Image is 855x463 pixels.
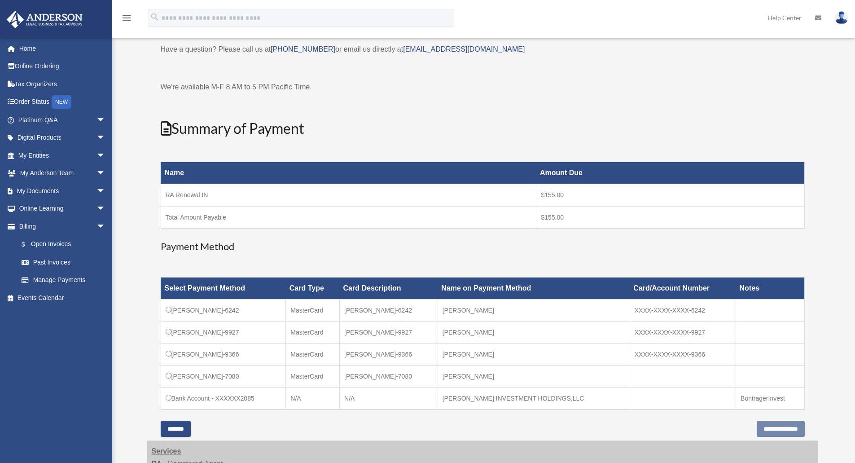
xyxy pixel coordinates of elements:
td: [PERSON_NAME] [438,322,630,344]
a: My Anderson Teamarrow_drop_down [6,164,119,182]
i: search [150,12,160,22]
td: [PERSON_NAME] INVESTMENT HOLDINGS,LLC [438,388,630,410]
td: [PERSON_NAME]-7080 [340,366,438,388]
th: Select Payment Method [161,278,286,300]
td: XXXX-XXXX-XXXX-6242 [630,300,736,322]
a: [EMAIL_ADDRESS][DOMAIN_NAME] [403,45,525,53]
a: Past Invoices [13,253,114,271]
a: $Open Invoices [13,235,110,254]
td: [PERSON_NAME]-6242 [340,300,438,322]
th: Card Description [340,278,438,300]
td: [PERSON_NAME]-6242 [161,300,286,322]
td: Bank Account - XXXXXX2085 [161,388,286,410]
a: Online Learningarrow_drop_down [6,200,119,218]
td: MasterCard [286,344,340,366]
a: Online Ordering [6,57,119,75]
td: RA Renewal IN [161,184,536,207]
strong: Services [152,447,181,455]
th: Name on Payment Method [438,278,630,300]
td: XXXX-XXXX-XXXX-9927 [630,322,736,344]
td: N/A [286,388,340,410]
a: Events Calendar [6,289,119,307]
span: arrow_drop_down [96,129,114,147]
th: Name [161,162,536,184]
td: $155.00 [536,206,804,229]
a: My Documentsarrow_drop_down [6,182,119,200]
th: Amount Due [536,162,804,184]
a: Order StatusNEW [6,93,119,111]
a: [PHONE_NUMBER] [271,45,335,53]
span: arrow_drop_down [96,182,114,200]
th: Notes [736,278,804,300]
span: arrow_drop_down [96,200,114,218]
img: User Pic [835,11,848,24]
td: Total Amount Payable [161,206,536,229]
p: We're available M-F 8 AM to 5 PM Pacific Time. [161,81,805,93]
td: XXXX-XXXX-XXXX-9366 [630,344,736,366]
td: MasterCard [286,322,340,344]
td: [PERSON_NAME]-9366 [161,344,286,366]
span: arrow_drop_down [96,164,114,183]
a: Tax Organizers [6,75,119,93]
div: NEW [52,95,71,109]
a: Billingarrow_drop_down [6,217,114,235]
td: [PERSON_NAME] [438,366,630,388]
a: Digital Productsarrow_drop_down [6,129,119,147]
td: [PERSON_NAME] [438,300,630,322]
a: Home [6,40,119,57]
span: $ [26,239,31,250]
td: $155.00 [536,184,804,207]
td: [PERSON_NAME]-9927 [340,322,438,344]
a: menu [121,16,132,23]
span: arrow_drop_down [96,146,114,165]
td: MasterCard [286,366,340,388]
a: Manage Payments [13,271,114,289]
td: [PERSON_NAME]-7080 [161,366,286,388]
td: BontragerInvest [736,388,804,410]
span: arrow_drop_down [96,217,114,236]
td: [PERSON_NAME] [438,344,630,366]
th: Card/Account Number [630,278,736,300]
p: Have a question? Please call us at or email us directly at [161,43,805,56]
td: N/A [340,388,438,410]
td: [PERSON_NAME]-9927 [161,322,286,344]
th: Card Type [286,278,340,300]
i: menu [121,13,132,23]
a: My Entitiesarrow_drop_down [6,146,119,164]
h3: Payment Method [161,240,805,254]
a: Platinum Q&Aarrow_drop_down [6,111,119,129]
span: arrow_drop_down [96,111,114,129]
td: MasterCard [286,300,340,322]
img: Anderson Advisors Platinum Portal [4,11,85,28]
h2: Summary of Payment [161,119,805,139]
td: [PERSON_NAME]-9366 [340,344,438,366]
